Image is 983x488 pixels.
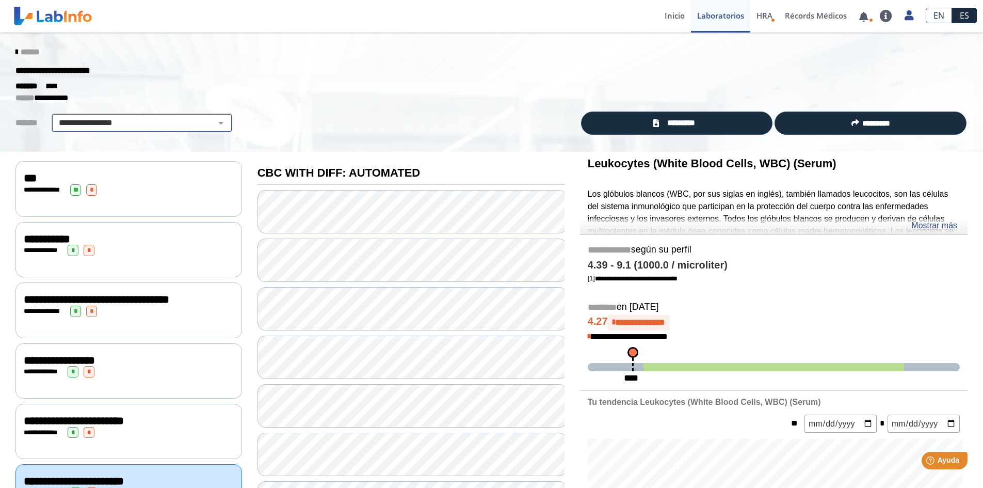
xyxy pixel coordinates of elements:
[888,415,960,433] input: mm/dd/yyyy
[804,415,877,433] input: mm/dd/yyyy
[891,448,972,477] iframe: Help widget launcher
[952,8,977,23] a: ES
[911,219,957,232] a: Mostrar más
[588,315,960,330] h4: 4.27
[588,274,678,282] a: [1]
[588,157,836,170] b: Leukocytes (White Blood Cells, WBC) (Serum)
[756,10,772,21] span: HRA
[926,8,952,23] a: EN
[588,302,960,313] h5: en [DATE]
[588,244,960,256] h5: según su perfil
[588,398,821,406] b: Tu tendencia Leukocytes (White Blood Cells, WBC) (Serum)
[257,166,420,179] b: CBC WITH DIFF: AUTOMATED
[588,188,960,299] p: Los glóbulos blancos (WBC, por sus siglas en inglés), también llamados leucocitos, son las célula...
[588,259,960,272] h4: 4.39 - 9.1 (1000.0 / microliter)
